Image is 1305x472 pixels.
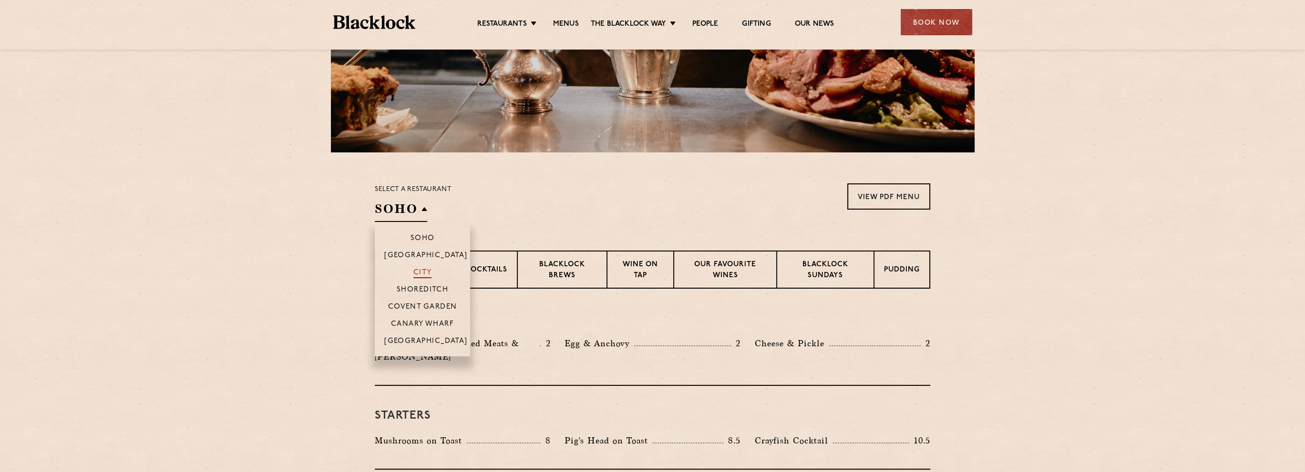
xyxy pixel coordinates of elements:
[731,337,740,350] p: 2
[541,337,550,350] p: 2
[465,265,507,277] p: Cocktails
[565,434,653,447] p: Pig's Head on Toast
[375,183,452,196] p: Select a restaurant
[397,286,449,295] p: Shoreditch
[553,20,579,30] a: Menus
[909,434,930,447] p: 10.5
[411,234,435,244] p: Soho
[755,434,833,447] p: Crayfish Cocktail
[742,20,771,30] a: Gifting
[375,312,930,325] h3: Pre Chop Bites
[847,183,930,210] a: View PDF Menu
[723,434,740,447] p: 8.5
[413,269,432,278] p: City
[477,20,527,30] a: Restaurants
[591,20,666,30] a: The Blacklock Way
[692,20,718,30] a: People
[375,201,427,222] h2: SOHO
[617,260,664,282] p: Wine on Tap
[375,434,467,447] p: Mushrooms on Toast
[540,434,550,447] p: 8
[527,260,597,282] p: Blacklock Brews
[787,260,864,282] p: Blacklock Sundays
[921,337,930,350] p: 2
[884,265,920,277] p: Pudding
[391,320,454,330] p: Canary Wharf
[333,15,416,29] img: BL_Textured_Logo-footer-cropped.svg
[901,9,972,35] div: Book Now
[384,251,468,261] p: [GEOGRAPHIC_DATA]
[755,337,829,350] p: Cheese & Pickle
[684,260,766,282] p: Our favourite wines
[795,20,834,30] a: Our News
[565,337,634,350] p: Egg & Anchovy
[384,337,468,347] p: [GEOGRAPHIC_DATA]
[375,410,930,422] h3: Starters
[388,303,457,312] p: Covent Garden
